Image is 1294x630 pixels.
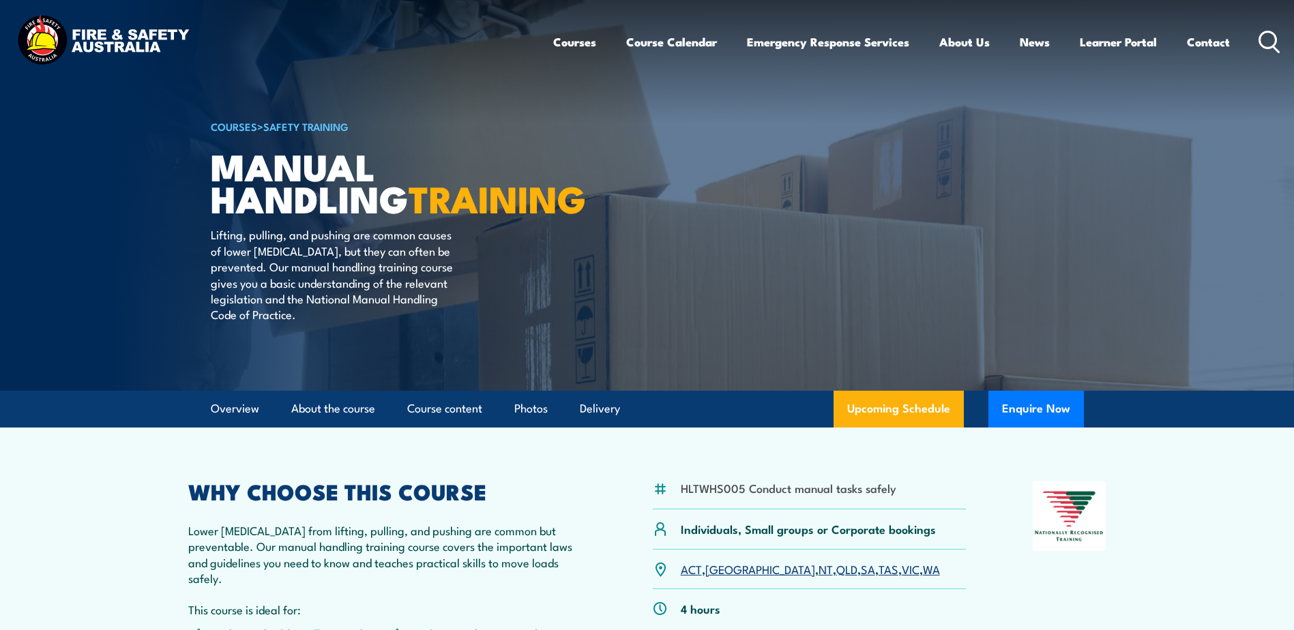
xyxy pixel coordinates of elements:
[747,24,909,60] a: Emergency Response Services
[681,521,936,537] p: Individuals, Small groups or Corporate bookings
[553,24,596,60] a: Courses
[580,391,620,427] a: Delivery
[939,24,990,60] a: About Us
[1020,24,1050,60] a: News
[681,480,896,496] li: HLTWHS005 Conduct manual tasks safely
[681,561,940,577] p: , , , , , , ,
[681,560,702,577] a: ACT
[211,119,257,134] a: COURSES
[211,150,548,213] h1: Manual Handling
[409,169,586,226] strong: TRAINING
[211,391,259,427] a: Overview
[705,560,815,577] a: [GEOGRAPHIC_DATA]
[1187,24,1230,60] a: Contact
[188,481,587,500] h2: WHY CHOOSE THIS COURSE
[923,560,940,577] a: WA
[291,391,375,427] a: About the course
[902,560,920,577] a: VIC
[407,391,482,427] a: Course content
[188,601,587,617] p: This course is ideal for:
[263,119,349,134] a: Safety Training
[681,601,720,616] p: 4 hours
[1080,24,1157,60] a: Learner Portal
[211,226,460,322] p: Lifting, pulling, and pushing are common causes of lower [MEDICAL_DATA], but they can often be pr...
[879,560,898,577] a: TAS
[819,560,833,577] a: NT
[514,391,548,427] a: Photos
[861,560,875,577] a: SA
[988,391,1084,427] button: Enquire Now
[188,522,587,586] p: Lower [MEDICAL_DATA] from lifting, pulling, and pushing are common but preventable. Our manual ha...
[211,118,548,134] h6: >
[834,391,964,427] a: Upcoming Schedule
[836,560,857,577] a: QLD
[626,24,717,60] a: Course Calendar
[1033,481,1106,551] img: Nationally Recognised Training logo.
